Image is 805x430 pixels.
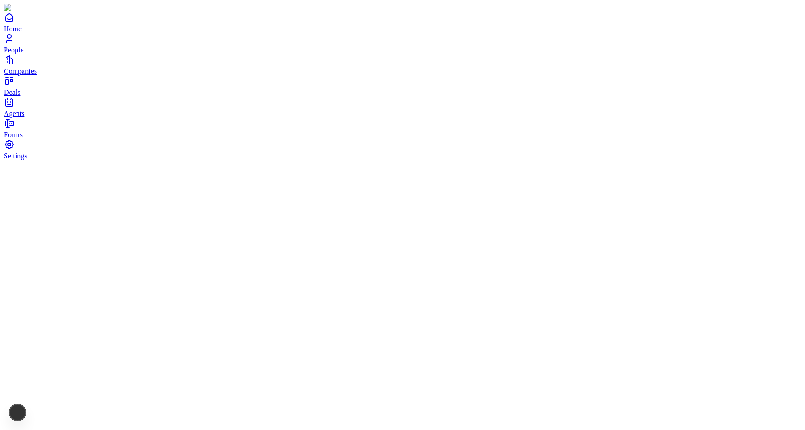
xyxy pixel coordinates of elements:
img: Item Brain Logo [4,4,60,12]
a: People [4,33,801,54]
a: Agents [4,97,801,117]
a: Settings [4,139,801,160]
span: Settings [4,152,28,160]
span: Forms [4,131,23,139]
span: Home [4,25,22,33]
span: Companies [4,67,37,75]
span: People [4,46,24,54]
a: Deals [4,76,801,96]
a: Forms [4,118,801,139]
a: Companies [4,54,801,75]
a: Home [4,12,801,33]
span: Deals [4,88,20,96]
span: Agents [4,110,24,117]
